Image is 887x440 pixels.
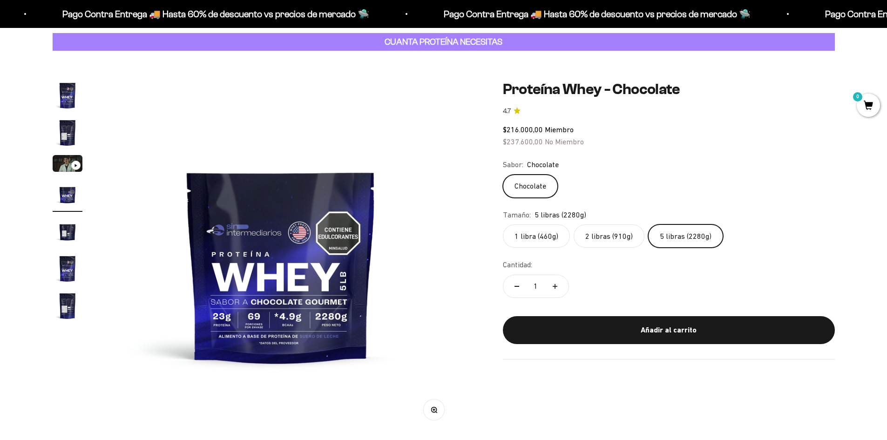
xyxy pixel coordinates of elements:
[53,179,82,212] button: Ir al artículo 4
[503,81,835,98] h1: Proteína Whey - Chocolate
[542,275,569,298] button: Aumentar cantidad
[857,101,880,111] a: 0
[53,291,82,321] img: Proteína Whey - Chocolate
[521,324,816,336] div: Añadir al carrito
[527,159,559,171] span: Chocolate
[535,209,586,221] span: 5 libras (2280g)
[53,217,82,246] img: Proteína Whey - Chocolate
[53,217,82,249] button: Ir al artículo 5
[53,291,82,324] button: Ir al artículo 7
[545,125,574,134] span: Miembro
[852,91,863,102] mark: 0
[503,137,543,146] span: $237.600,00
[503,159,523,171] legend: Sabor:
[503,106,511,116] span: 4.7
[440,7,747,21] p: Pago Contra Entrega 🚚 Hasta 60% de descuento vs precios de mercado 🛸
[53,179,82,209] img: Proteína Whey - Chocolate
[53,118,82,150] button: Ir al artículo 2
[503,125,543,134] span: $216.000,00
[503,209,531,221] legend: Tamaño:
[53,81,82,113] button: Ir al artículo 1
[503,259,532,271] label: Cantidad:
[385,37,502,47] strong: CUANTA PROTEÍNA NECESITAS
[53,118,82,148] img: Proteína Whey - Chocolate
[503,106,835,116] a: 4.74.7 de 5.0 estrellas
[53,155,82,175] button: Ir al artículo 3
[59,7,366,21] p: Pago Contra Entrega 🚚 Hasta 60% de descuento vs precios de mercado 🛸
[53,254,82,286] button: Ir al artículo 6
[104,81,458,434] img: Proteína Whey - Chocolate
[503,316,835,344] button: Añadir al carrito
[53,254,82,284] img: Proteína Whey - Chocolate
[503,275,530,298] button: Reducir cantidad
[545,137,584,146] span: No Miembro
[53,81,82,110] img: Proteína Whey - Chocolate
